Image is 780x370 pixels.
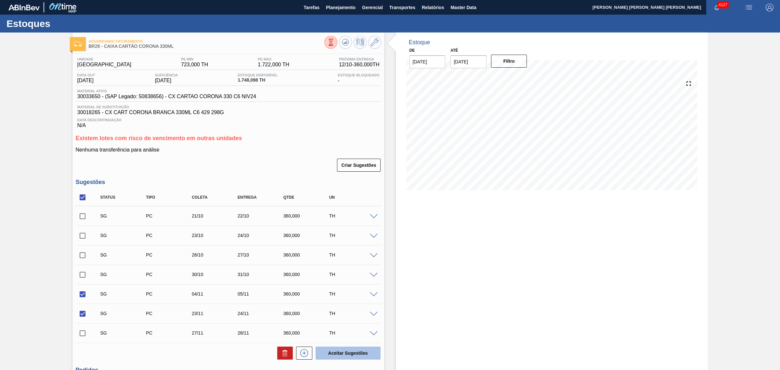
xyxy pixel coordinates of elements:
span: Estoque Bloqueado [338,73,379,77]
div: 21/10/2025 [190,213,242,218]
button: Filtro [491,55,527,68]
span: BR26 - CAIXA CARTÃO CORONA 330ML [89,44,324,49]
h1: Estoques [6,20,122,27]
div: 31/10/2025 [236,272,288,277]
span: Aguardando Faturamento [89,39,324,43]
div: TH [328,272,380,277]
span: Planejamento [326,4,356,11]
div: TH [328,252,380,258]
span: 30033650 - (SAP Legado: 50838656) - CX CARTAO CORONA 330 C6 NIV24 [77,94,256,99]
div: 360,000 [282,213,334,218]
div: Pedido de Compra [144,252,196,258]
span: 723,000 TH [181,62,208,68]
button: Programar Estoque [354,36,367,49]
div: 24/10/2025 [236,233,288,238]
div: 23/11/2025 [190,311,242,316]
div: Sugestão Criada [99,311,151,316]
span: Existem lotes com risco de vencimento em outras unidades [76,135,242,141]
div: Sugestão Criada [99,330,151,336]
div: Qtde [282,195,334,200]
div: N/A [76,115,381,128]
span: Relatórios [422,4,444,11]
div: 30/10/2025 [190,272,242,277]
div: Entrega [236,195,288,200]
span: Transportes [389,4,415,11]
div: 360,000 [282,311,334,316]
img: TNhmsLtSVTkK8tSr43FrP2fwEKptu5GPRR3wAAAABJRU5ErkJggg== [8,5,40,10]
div: TH [328,330,380,336]
h3: Sugestões [76,179,381,186]
div: 360,000 [282,252,334,258]
div: 22/10/2025 [236,213,288,218]
div: - [336,73,381,84]
span: [GEOGRAPHIC_DATA] [77,62,132,68]
div: Sugestão Criada [99,252,151,258]
span: 1.748,098 TH [238,78,278,83]
input: dd/mm/yyyy [409,55,446,68]
span: Próxima Entrega [339,57,380,61]
span: 30018265 - CX CART CORONA BRANCA 330ML C6 429 298G [77,110,380,115]
span: Unidade [77,57,132,61]
div: Pedido de Compra [144,233,196,238]
span: PE MIN [181,57,208,61]
div: UN [328,195,380,200]
div: 360,000 [282,272,334,277]
div: TH [328,291,380,297]
button: Ir ao Master Data / Geral [368,36,381,49]
div: 05/11/2025 [236,291,288,297]
div: 23/10/2025 [190,233,242,238]
div: Pedido de Compra [144,291,196,297]
div: TH [328,213,380,218]
button: Atualizar Gráfico [339,36,352,49]
div: Pedido de Compra [144,213,196,218]
span: Gerencial [362,4,383,11]
button: Criar Sugestões [337,159,380,172]
div: Estoque [409,39,430,46]
div: Excluir Sugestões [274,347,293,360]
label: Até [450,48,458,53]
span: [DATE] [77,78,95,84]
div: 28/11/2025 [236,330,288,336]
div: Pedido de Compra [144,272,196,277]
div: Pedido de Compra [144,330,196,336]
div: Sugestão Criada [99,233,151,238]
span: 4127 [717,1,729,8]
div: 24/11/2025 [236,311,288,316]
div: 26/10/2025 [190,252,242,258]
div: Nova sugestão [293,347,312,360]
div: 360,000 [282,291,334,297]
img: Logout [766,4,773,11]
button: Aceitar Sugestões [316,347,381,360]
div: 360,000 [282,233,334,238]
p: Nenhuma transferência para análise [76,147,381,153]
label: De [409,48,415,53]
input: dd/mm/yyyy [450,55,487,68]
div: TH [328,311,380,316]
span: 12/10 - 360,000 TH [339,62,380,68]
span: Data out [77,73,95,77]
button: Visão Geral dos Estoques [324,36,337,49]
img: userActions [745,4,753,11]
div: TH [328,233,380,238]
div: Status [99,195,151,200]
button: Notificações [706,3,727,12]
span: Data Descontinuação [77,118,380,122]
div: Aceitar Sugestões [312,346,381,360]
span: 1.722,000 TH [258,62,289,68]
span: Material de Substituição [77,105,380,109]
div: Tipo [144,195,196,200]
div: 27/10/2025 [236,252,288,258]
div: 04/11/2025 [190,291,242,297]
span: PE MAX [258,57,289,61]
div: Criar Sugestões [338,158,381,172]
div: Sugestão Criada [99,272,151,277]
div: Sugestão Criada [99,291,151,297]
span: Tarefas [304,4,319,11]
div: 27/11/2025 [190,330,242,336]
img: Ícone [74,42,82,46]
span: [DATE] [155,78,178,84]
span: Suficiência [155,73,178,77]
div: Coleta [190,195,242,200]
div: Sugestão Criada [99,213,151,218]
span: Material ativo [77,89,256,93]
